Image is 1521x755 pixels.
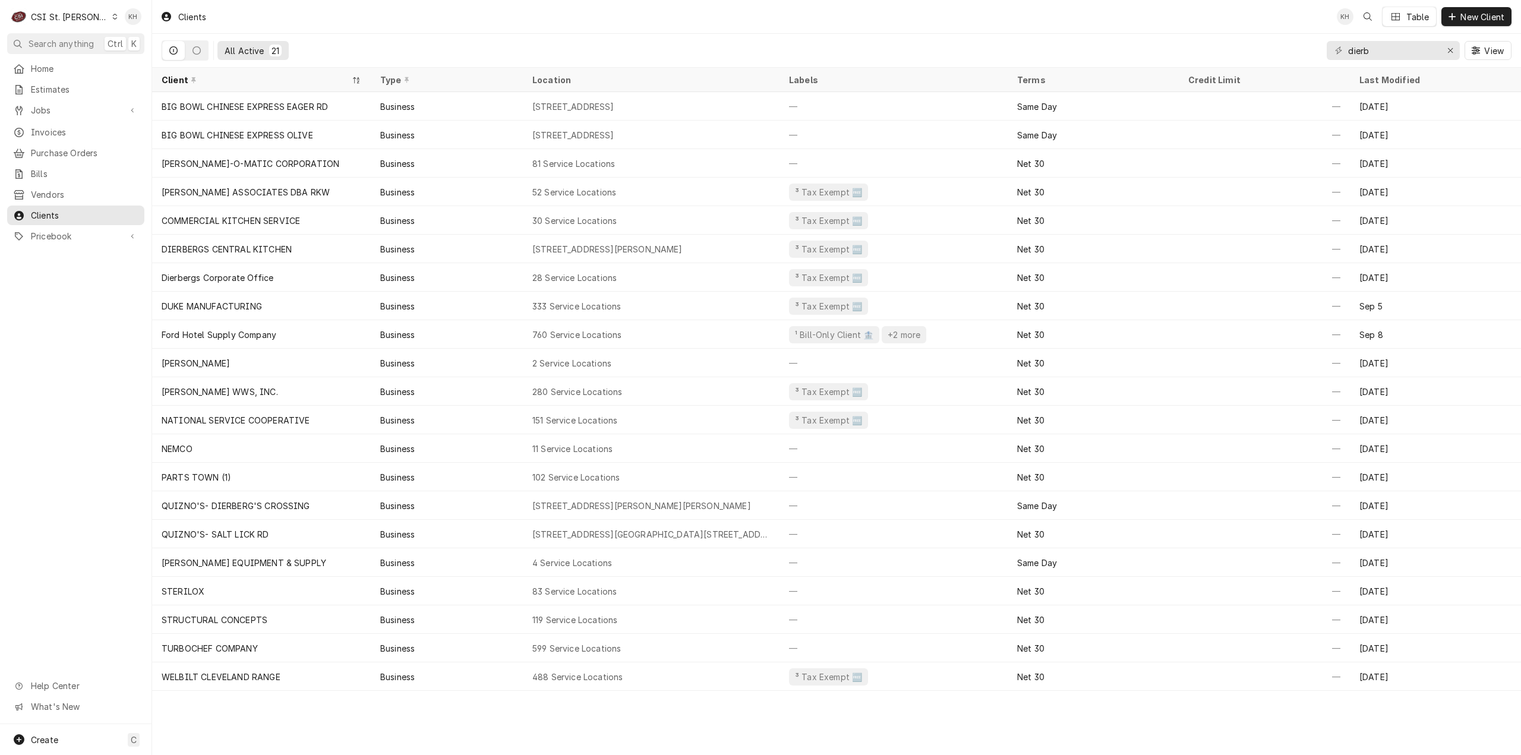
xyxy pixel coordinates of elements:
div: Business [380,386,415,398]
div: [DATE] [1350,548,1521,577]
a: Vendors [7,185,144,204]
div: +2 more [886,328,922,341]
div: — [1179,92,1350,121]
div: NATIONAL SERVICE COOPERATIVE [162,414,310,427]
span: Bills [31,168,138,180]
div: [PERSON_NAME] ASSOCIATES DBA RKW [162,186,330,198]
span: Invoices [31,126,138,138]
span: K [131,37,137,50]
div: 488 Service Locations [532,671,623,683]
div: 599 Service Locations [532,642,621,655]
div: WELBILT CLEVELAND RANGE [162,671,280,683]
div: TURBOCHEF COMPANY [162,642,258,655]
div: [PERSON_NAME] WWS, INC. [162,386,278,398]
div: 119 Service Locations [532,614,617,626]
div: 28 Service Locations [532,271,617,284]
div: ³ Tax Exempt 🆓 [794,414,863,427]
div: Net 30 [1017,585,1044,598]
div: [DATE] [1350,121,1521,149]
div: DIERBERGS CENTRAL KITCHEN [162,243,292,255]
div: Net 30 [1017,357,1044,369]
div: — [1179,577,1350,605]
div: Table [1406,11,1430,23]
div: Sep 5 [1350,292,1521,320]
div: Business [380,642,415,655]
div: 30 Service Locations [532,214,617,227]
div: — [1179,548,1350,577]
div: — [1179,463,1350,491]
div: Sep 8 [1350,320,1521,349]
div: [DATE] [1350,634,1521,662]
div: ¹ Bill-Only Client 🏦 [794,328,875,341]
div: ³ Tax Exempt 🆓 [794,214,863,227]
div: Same Day [1017,129,1057,141]
div: Net 30 [1017,528,1044,541]
div: — [1179,605,1350,634]
div: — [1179,634,1350,662]
div: 4 Service Locations [532,557,612,569]
div: [DATE] [1350,92,1521,121]
div: Business [380,328,415,341]
div: — [1179,263,1350,292]
div: [PERSON_NAME] [162,357,230,369]
a: Go to Jobs [7,100,144,120]
div: ³ Tax Exempt 🆓 [794,300,863,312]
span: New Client [1458,11,1507,23]
div: Credit Limit [1188,74,1338,86]
a: Bills [7,164,144,184]
div: — [1179,292,1350,320]
div: — [1179,434,1350,463]
div: Same Day [1017,557,1057,569]
div: KH [1337,8,1353,25]
div: DUKE MANUFACTURING [162,300,262,312]
div: 52 Service Locations [532,186,616,198]
div: — [780,520,1008,548]
div: C [11,8,27,25]
div: [DATE] [1350,149,1521,178]
div: [DATE] [1350,263,1521,292]
div: Business [380,614,415,626]
input: Keyword search [1348,41,1437,60]
a: Invoices [7,122,144,142]
div: — [780,634,1008,662]
a: Purchase Orders [7,143,144,163]
div: [DATE] [1350,577,1521,605]
div: Net 30 [1017,471,1044,484]
div: Net 30 [1017,271,1044,284]
div: Net 30 [1017,300,1044,312]
div: — [780,92,1008,121]
div: 151 Service Locations [532,414,617,427]
button: View [1465,41,1511,60]
div: Business [380,214,415,227]
div: Net 30 [1017,414,1044,427]
div: Business [380,500,415,512]
div: Net 30 [1017,671,1044,683]
span: What's New [31,700,137,713]
div: Labels [789,74,998,86]
div: Client [162,74,349,86]
div: Business [380,528,415,541]
div: ³ Tax Exempt 🆓 [794,243,863,255]
div: — [780,491,1008,520]
div: [DATE] [1350,520,1521,548]
div: [DATE] [1350,605,1521,634]
a: Go to Pricebook [7,226,144,246]
div: Business [380,243,415,255]
div: — [1179,235,1350,263]
div: — [780,349,1008,377]
div: Kelsey Hetlage's Avatar [1337,8,1353,25]
span: Jobs [31,104,121,116]
a: Clients [7,206,144,225]
div: Business [380,585,415,598]
div: — [1179,349,1350,377]
div: All Active [225,45,264,57]
div: Kelsey Hetlage's Avatar [125,8,141,25]
div: [STREET_ADDRESS] [532,100,614,113]
div: — [1179,491,1350,520]
div: 760 Service Locations [532,328,621,341]
div: Ford Hotel Supply Company [162,328,276,341]
div: ³ Tax Exempt 🆓 [794,386,863,398]
div: 102 Service Locations [532,471,620,484]
div: Net 30 [1017,328,1044,341]
div: — [780,121,1008,149]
